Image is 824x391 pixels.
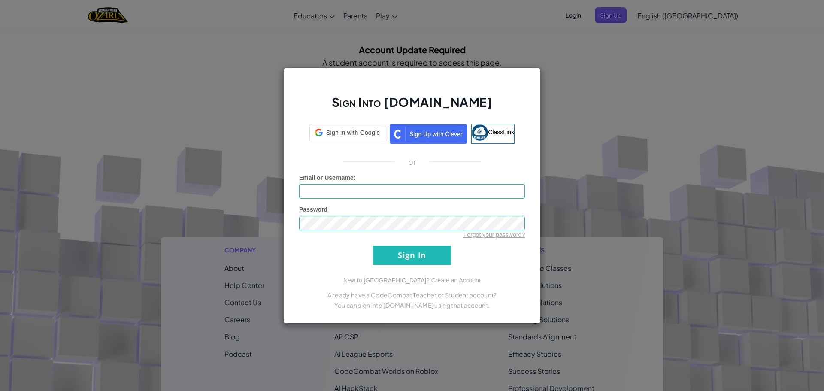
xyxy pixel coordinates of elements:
p: You can sign into [DOMAIN_NAME] using that account. [299,300,525,310]
span: Sign in with Google [326,128,380,137]
p: Already have a CodeCombat Teacher or Student account? [299,290,525,300]
span: ClassLink [488,128,514,135]
span: Password [299,206,327,213]
input: Sign In [373,246,451,265]
h2: Sign Into [DOMAIN_NAME] [299,94,525,119]
img: clever_sso_button@2x.png [390,124,467,144]
p: or [408,157,416,167]
span: Email or Username [299,174,354,181]
a: Sign in with Google [309,124,385,144]
img: classlink-logo-small.png [472,124,488,141]
div: Sign in with Google [309,124,385,141]
a: Forgot your password? [463,231,525,238]
a: New to [GEOGRAPHIC_DATA]? Create an Account [343,277,481,284]
label: : [299,173,356,182]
